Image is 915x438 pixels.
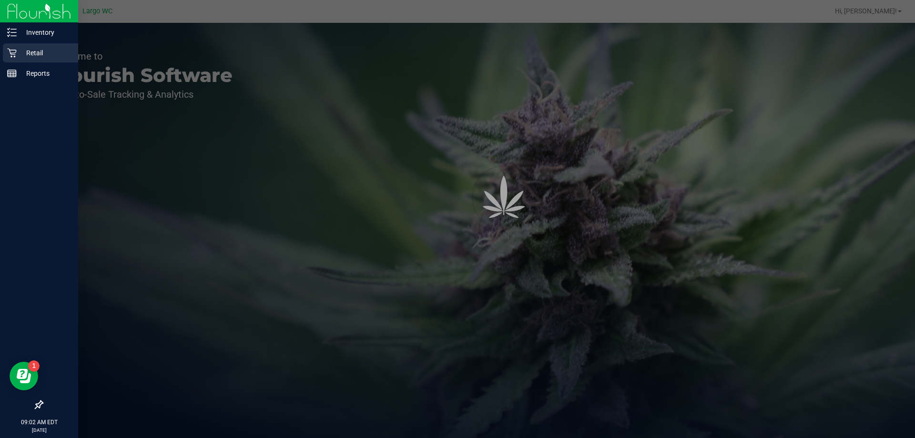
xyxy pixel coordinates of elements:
[17,47,74,59] p: Retail
[4,427,74,434] p: [DATE]
[7,69,17,78] inline-svg: Reports
[4,418,74,427] p: 09:02 AM EDT
[7,48,17,58] inline-svg: Retail
[17,27,74,38] p: Inventory
[28,360,40,372] iframe: Resource center unread badge
[10,362,38,390] iframe: Resource center
[17,68,74,79] p: Reports
[7,28,17,37] inline-svg: Inventory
